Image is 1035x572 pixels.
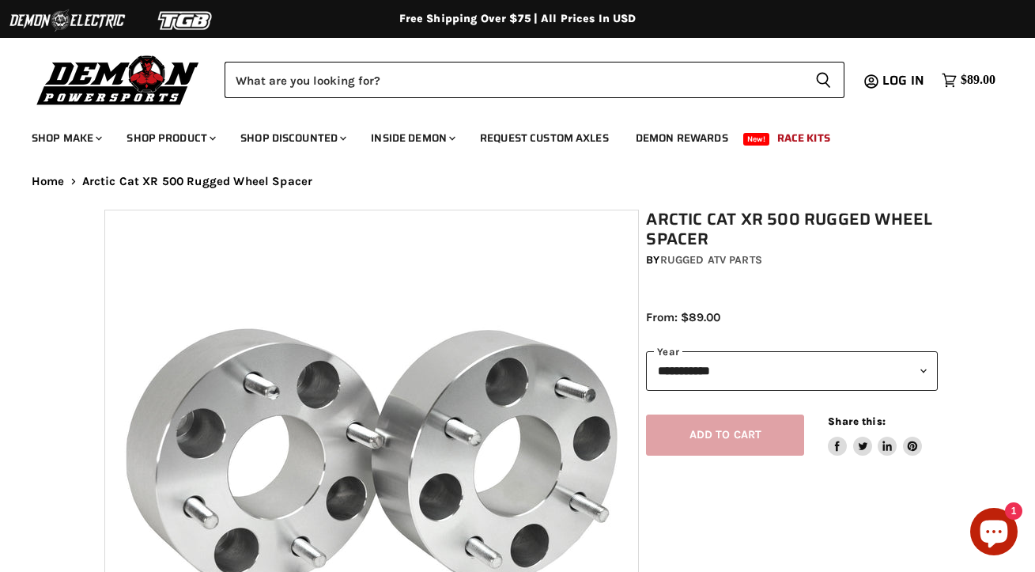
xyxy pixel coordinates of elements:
span: From: $89.00 [646,310,720,324]
a: Shop Product [115,122,225,154]
a: $89.00 [934,69,1003,92]
a: Rugged ATV Parts [660,253,762,267]
span: $89.00 [961,73,995,88]
form: Product [225,62,844,98]
img: Demon Powersports [32,51,205,108]
button: Search [803,62,844,98]
img: Demon Electric Logo 2 [8,6,127,36]
a: Request Custom Axles [468,122,621,154]
a: Shop Make [20,122,111,154]
span: New! [743,133,770,146]
input: Search [225,62,803,98]
a: Race Kits [765,122,842,154]
aside: Share this: [828,415,922,456]
a: Demon Rewards [624,122,740,154]
ul: Main menu [20,116,992,154]
h1: Arctic Cat XR 500 Rugged Wheel Spacer [646,210,938,249]
a: Log in [875,74,934,88]
a: Home [32,175,65,188]
img: TGB Logo 2 [127,6,245,36]
span: Arctic Cat XR 500 Rugged Wheel Spacer [82,175,313,188]
a: Shop Discounted [229,122,356,154]
inbox-online-store-chat: Shopify online store chat [965,508,1022,559]
span: Log in [882,70,924,90]
div: by [646,252,938,269]
select: year [646,351,938,390]
a: Inside Demon [359,122,465,154]
span: Share this: [828,415,885,427]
